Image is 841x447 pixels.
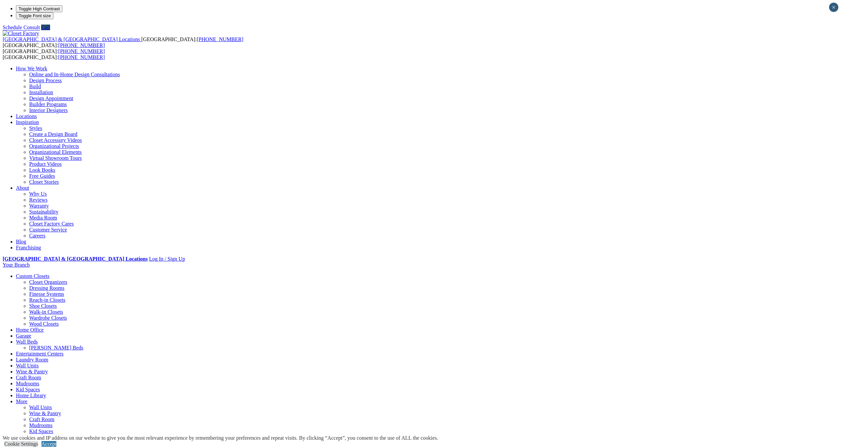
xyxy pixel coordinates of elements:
[29,155,82,161] a: Virtual Showroom Tours
[16,393,46,398] a: Home Library
[29,191,47,197] a: Why Us
[29,297,65,303] a: Reach-in Closets
[29,161,62,167] a: Product Videos
[29,291,64,297] a: Finesse Systems
[29,215,57,221] a: Media Room
[3,262,30,268] a: Your Branch
[29,173,55,179] a: Free Guides
[149,256,185,262] a: Log In / Sign Up
[29,137,82,143] a: Closet Accessory Videos
[16,333,31,339] a: Garage
[29,203,49,209] a: Warranty
[29,428,53,434] a: Kid Spaces
[829,3,838,12] button: Close
[16,327,44,333] a: Home Office
[58,54,105,60] a: [PHONE_NUMBER]
[29,131,77,137] a: Create a Design Board
[29,279,67,285] a: Closet Organizers
[16,66,47,71] a: How We Work
[197,36,243,42] a: [PHONE_NUMBER]
[41,25,50,30] a: Call
[29,233,45,238] a: Careers
[19,13,51,18] span: Toggle Font size
[16,5,62,12] button: Toggle High Contrast
[16,375,41,380] a: Craft Room
[16,399,28,404] a: More menu text will display only on big screen
[29,149,82,155] a: Organizational Elements
[29,90,53,95] a: Installation
[3,36,141,42] a: [GEOGRAPHIC_DATA] & [GEOGRAPHIC_DATA] Locations
[29,321,59,327] a: Wood Closets
[29,405,52,410] a: Wall Units
[29,96,73,101] a: Design Appointment
[16,239,26,244] a: Blog
[16,12,53,19] button: Toggle Font size
[29,101,67,107] a: Builder Programs
[29,434,59,440] a: Home Library
[16,113,37,119] a: Locations
[3,36,140,42] span: [GEOGRAPHIC_DATA] & [GEOGRAPHIC_DATA] Locations
[19,6,60,11] span: Toggle High Contrast
[29,285,64,291] a: Dressing Rooms
[3,256,148,262] a: [GEOGRAPHIC_DATA] & [GEOGRAPHIC_DATA] Locations
[16,119,39,125] a: Inspiration
[29,422,52,428] a: Mudrooms
[29,411,61,416] a: Wine & Pantry
[29,309,63,315] a: Walk-in Closets
[29,197,47,203] a: Reviews
[3,48,105,60] span: [GEOGRAPHIC_DATA]: [GEOGRAPHIC_DATA]:
[16,245,41,250] a: Franchising
[29,78,62,83] a: Design Process
[29,345,83,351] a: [PERSON_NAME] Beds
[3,36,243,48] span: [GEOGRAPHIC_DATA]: [GEOGRAPHIC_DATA]:
[29,209,58,215] a: Sustainability
[29,84,41,89] a: Build
[16,363,38,368] a: Wall Units
[29,315,67,321] a: Wardrobe Closets
[41,441,56,447] a: Accept
[16,387,40,392] a: Kid Spaces
[58,48,105,54] a: [PHONE_NUMBER]
[16,273,49,279] a: Custom Closets
[16,357,48,362] a: Laundry Room
[29,303,57,309] a: Shoe Closets
[29,179,59,185] a: Closet Stories
[29,72,120,77] a: Online and In-Home Design Consultations
[16,339,38,345] a: Wall Beds
[58,42,105,48] a: [PHONE_NUMBER]
[16,351,64,356] a: Entertainment Centers
[29,167,55,173] a: Look Books
[29,416,54,422] a: Craft Room
[4,441,38,447] a: Cookie Settings
[29,221,74,226] a: Closet Factory Cares
[29,125,42,131] a: Styles
[29,107,68,113] a: Interior Designers
[29,143,79,149] a: Organizational Projects
[16,185,29,191] a: About
[16,369,48,374] a: Wine & Pantry
[3,31,39,36] img: Closet Factory
[16,381,39,386] a: Mudrooms
[3,25,40,30] a: Schedule Consult
[29,227,67,232] a: Customer Service
[3,435,438,441] div: We use cookies and IP address on our website to give you the most relevant experience by remember...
